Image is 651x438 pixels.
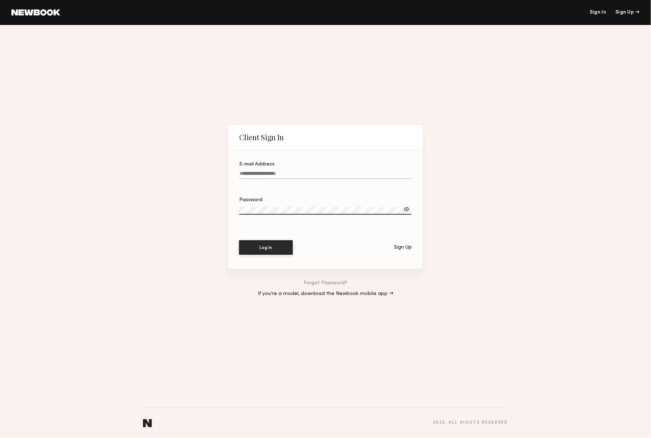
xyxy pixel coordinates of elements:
div: E-mail Address [239,162,412,167]
a: If you’re a model, download the Newbook mobile app → [258,291,393,296]
div: Client Sign In [239,133,284,142]
div: Password [239,198,412,203]
button: Log In [239,240,293,255]
a: Forgot Password? [304,281,347,286]
a: Sign In [590,10,606,15]
input: Password [239,207,411,215]
div: Sign Up [616,10,640,15]
input: E-mail Address [239,171,412,179]
div: 2025 , all rights reserved [433,421,508,425]
div: Sign Up [394,245,412,250]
